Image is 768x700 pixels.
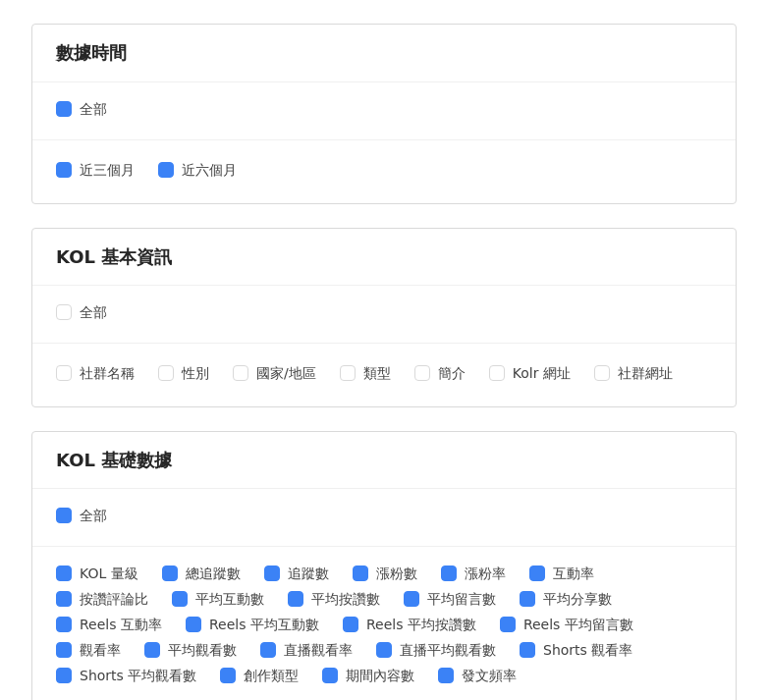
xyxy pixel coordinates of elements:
span: 互動率 [545,563,602,584]
div: KOL 基礎數據 [56,448,712,472]
span: Shorts 平均觀看數 [72,665,204,686]
span: 漲粉率 [457,563,514,584]
span: 類型 [356,362,399,384]
span: 創作類型 [236,665,306,686]
span: 近六個月 [174,159,245,181]
span: 漲粉數 [368,563,425,584]
span: 發文頻率 [454,665,524,686]
span: Reels 平均互動數 [201,614,327,635]
div: 數據時間 [56,40,712,65]
span: 近三個月 [72,159,142,181]
span: 觀看率 [72,639,129,661]
span: 社群網址 [610,362,681,384]
span: 期間內容數 [338,665,422,686]
span: 平均按讚數 [303,588,388,610]
span: 直播觀看率 [276,639,360,661]
span: 簡介 [430,362,473,384]
span: Reels 互動率 [72,614,170,635]
div: KOL 基本資訊 [56,244,712,269]
span: 總追蹤數 [178,563,248,584]
span: 性別 [174,362,217,384]
span: 平均留言數 [419,588,504,610]
span: 全部 [72,505,115,526]
span: 全部 [72,98,115,120]
span: 社群名稱 [72,362,142,384]
span: 追蹤數 [280,563,337,584]
span: 直播平均觀看數 [392,639,504,661]
span: 平均互動數 [188,588,272,610]
span: 平均分享數 [535,588,620,610]
span: 全部 [72,301,115,323]
span: Shorts 觀看率 [535,639,640,661]
span: Reels 平均留言數 [516,614,641,635]
span: KOL 量級 [72,563,146,584]
span: 平均觀看數 [160,639,245,661]
span: Kolr 網址 [505,362,578,384]
span: 按讚評論比 [72,588,156,610]
span: Reels 平均按讚數 [358,614,484,635]
span: 國家/地區 [248,362,324,384]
